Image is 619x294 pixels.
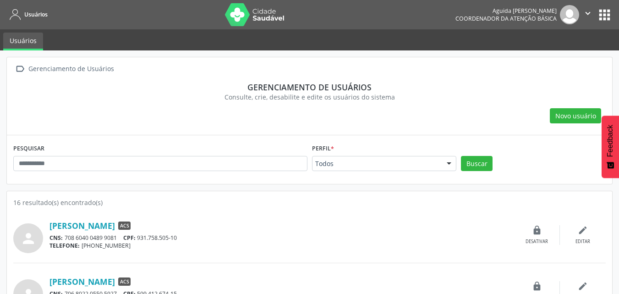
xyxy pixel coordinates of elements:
button: apps [597,7,613,23]
span: Feedback [606,125,614,157]
a: [PERSON_NAME] [49,277,115,287]
i: lock [532,225,542,235]
i: lock [532,281,542,291]
i:  [583,8,593,18]
span: Usuários [24,11,48,18]
span: CNS: [49,234,63,242]
div: Consulte, crie, desabilite e edite os usuários do sistema [20,92,599,102]
span: Novo usuário [555,111,596,121]
div: 708 6040 0489 9081 931.758.505-10 [49,234,514,242]
div: Gerenciamento de Usuários [27,62,115,76]
i: person [20,230,37,247]
span: ACS [118,222,131,230]
i:  [13,62,27,76]
span: CPF: [123,234,136,242]
button: Novo usuário [550,108,601,124]
a:  Gerenciamento de Usuários [13,62,115,76]
div: Desativar [526,239,548,245]
button: Feedback - Mostrar pesquisa [602,116,619,178]
i: edit [578,225,588,235]
button:  [579,5,597,24]
div: Editar [575,239,590,245]
img: img [560,5,579,24]
a: [PERSON_NAME] [49,221,115,231]
a: Usuários [6,7,48,22]
div: [PHONE_NUMBER] [49,242,514,250]
span: Todos [315,159,438,168]
label: PESQUISAR [13,142,44,156]
span: Coordenador da Atenção Básica [455,15,557,22]
span: ACS [118,277,131,286]
div: Aguida [PERSON_NAME] [455,7,557,15]
label: Perfil [312,142,334,156]
div: Gerenciamento de usuários [20,82,599,92]
i: edit [578,281,588,291]
div: 16 resultado(s) encontrado(s) [13,198,606,207]
a: Usuários [3,33,43,50]
button: Buscar [461,156,493,172]
span: TELEFONE: [49,242,80,250]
